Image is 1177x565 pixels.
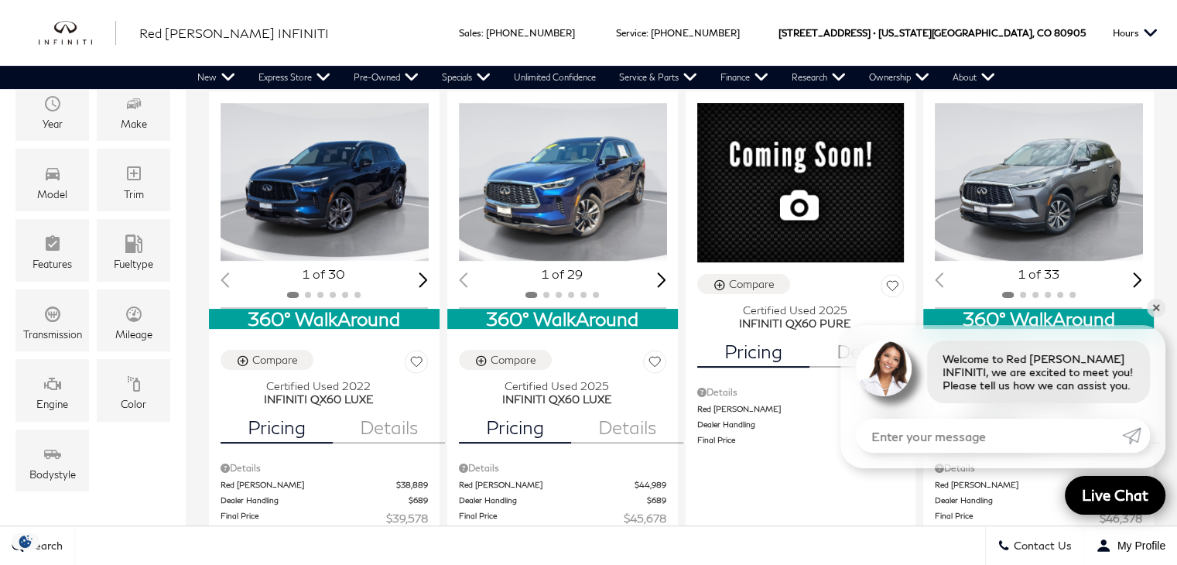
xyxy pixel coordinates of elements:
[607,66,709,89] a: Service & Parts
[856,419,1122,453] input: Enter your message
[97,219,170,282] div: FueltypeFueltype
[125,91,143,118] span: Make
[139,24,329,43] a: Red [PERSON_NAME] INFINITI
[923,309,1154,329] div: 360° WalkAround
[124,189,144,200] div: Trim
[121,399,146,409] div: Color
[459,27,481,39] span: Sales
[186,66,247,89] a: New
[697,403,873,415] span: Red [PERSON_NAME]
[697,385,905,399] div: Pricing Details - INFINITI QX60 PURE
[1122,419,1150,453] a: Submit
[97,149,170,211] div: TrimTrim
[125,160,143,188] span: Trim
[125,231,143,259] span: Fueltype
[697,434,862,450] span: Final Price
[221,479,428,491] a: Red [PERSON_NAME] $38,889
[209,309,440,329] div: 360° WalkAround
[881,274,904,301] button: Save Vehicle
[635,479,666,491] span: $44,989
[697,403,905,415] a: Red [PERSON_NAME] $44,989
[697,419,905,430] a: Dealer Handling $689
[221,350,313,370] button: Compare Vehicle
[647,495,666,506] span: $689
[43,371,62,399] span: Engine
[409,495,428,506] span: $689
[8,533,43,550] img: Opt-Out Icon
[927,341,1150,403] div: Welcome to Red [PERSON_NAME] INFINITI, we are excited to meet you! Please tell us how we can assi...
[139,26,329,40] span: Red [PERSON_NAME] INFINITI
[39,21,116,46] a: infiniti
[43,231,62,259] span: Features
[29,469,76,480] div: Bodystyle
[36,399,68,409] div: Engine
[857,66,941,89] a: Ownership
[459,350,552,370] button: Compare Vehicle
[247,66,342,89] a: Express Store
[221,267,428,281] div: 1 of 30
[646,27,648,39] span: :
[43,118,63,129] div: Year
[459,479,635,491] span: Red [PERSON_NAME]
[23,329,82,340] div: Transmission
[571,406,683,443] button: details tab
[37,189,67,200] div: Model
[405,350,428,377] button: Save Vehicle
[342,66,430,89] a: Pre-Owned
[15,430,89,492] div: BodystyleBodystyle
[15,219,89,282] div: FeaturesFeatures
[697,303,893,317] span: Certified Used 2025
[502,66,607,89] a: Unlimited Confidence
[1084,526,1177,565] button: Open user profile menu
[221,461,428,475] div: Pricing Details - INFINITI QX60 LUXE
[486,27,575,39] a: [PHONE_NUMBER]
[856,341,912,396] img: Agent profile photo
[221,510,386,526] span: Final Price
[459,103,669,261] img: 2025 INFINITI QX60 LUXE 1
[657,272,666,287] div: Next slide
[643,350,666,377] button: Save Vehicle
[481,27,484,39] span: :
[430,66,502,89] a: Specials
[221,479,396,491] span: Red [PERSON_NAME]
[221,103,431,261] div: 1 / 2
[935,103,1145,261] img: 2025 INFINITI QX60 PURE 1
[697,317,893,330] span: INFINITI QX60 PURE
[221,103,431,261] img: 2022 INFINITI QX60 LUXE 1
[121,118,147,129] div: Make
[459,406,571,443] button: pricing tab
[459,379,666,406] a: Certified Used 2025INFINITI QX60 LUXE
[221,510,428,526] a: Final Price $39,578
[935,495,1123,506] span: Dealer Handling
[221,392,416,406] span: INFINITI QX60 LUXE
[15,289,89,352] div: TransmissionTransmission
[459,495,647,506] span: Dealer Handling
[43,301,62,329] span: Transmission
[697,434,905,450] a: Final Price $45,678
[778,27,1086,39] a: [STREET_ADDRESS] • [US_STATE][GEOGRAPHIC_DATA], CO 80905
[651,27,740,39] a: [PHONE_NUMBER]
[459,392,655,406] span: INFINITI QX60 LUXE
[935,267,1142,281] div: 1 of 33
[935,510,1142,526] a: Final Price $46,378
[941,66,1007,89] a: About
[935,495,1142,506] a: Dealer Handling $689
[1010,539,1072,553] span: Contact Us
[697,274,790,294] button: Compare Vehicle
[1133,272,1142,287] div: Next slide
[616,27,646,39] span: Service
[333,406,445,443] button: details tab
[97,289,170,352] div: MileageMileage
[729,277,775,291] div: Compare
[221,495,409,506] span: Dealer Handling
[697,419,885,430] span: Dealer Handling
[459,379,655,392] span: Certified Used 2025
[186,66,1007,89] nav: Main Navigation
[221,379,428,406] a: Certified Used 2022INFINITI QX60 LUXE
[15,359,89,422] div: EngineEngine
[935,479,1142,491] a: Red [PERSON_NAME] $45,689
[15,149,89,211] div: ModelModel
[221,379,416,392] span: Certified Used 2022
[935,510,1100,526] span: Final Price
[125,371,143,399] span: Color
